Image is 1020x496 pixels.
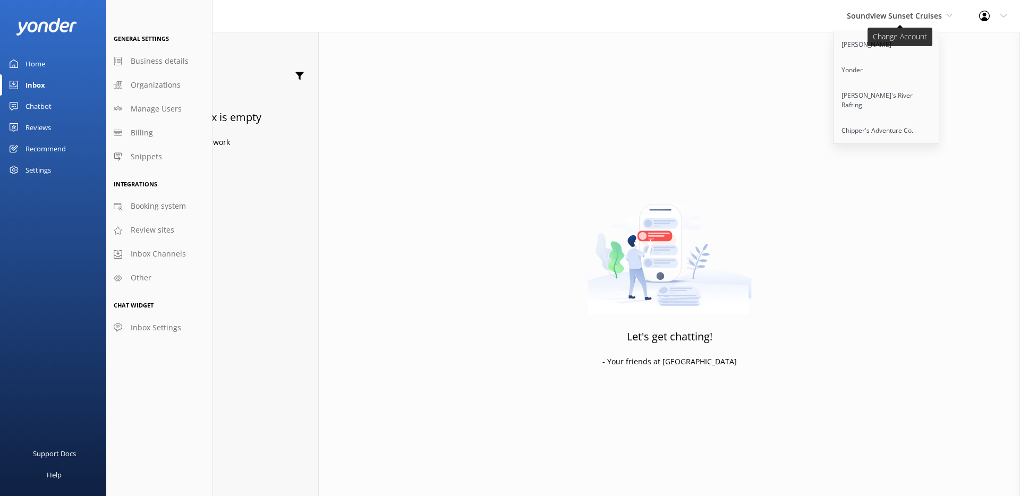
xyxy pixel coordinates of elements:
[627,328,712,345] h3: Let's get chatting!
[106,121,212,145] a: Billing
[25,53,45,74] div: Home
[114,35,169,42] span: General Settings
[25,138,66,159] div: Recommend
[25,96,52,117] div: Chatbot
[106,73,212,97] a: Organizations
[602,356,737,367] p: - Your friends at [GEOGRAPHIC_DATA]
[847,11,942,21] span: Soundview Sunset Cruises
[106,97,212,121] a: Manage Users
[25,159,51,181] div: Settings
[131,79,181,91] span: Organizations
[25,117,51,138] div: Reviews
[106,316,212,340] a: Inbox Settings
[33,443,76,464] div: Support Docs
[114,180,157,188] span: Integrations
[106,242,212,266] a: Inbox Channels
[131,151,162,163] span: Snippets
[47,464,62,485] div: Help
[106,145,212,169] a: Snippets
[106,49,212,73] a: Business details
[131,55,189,67] span: Business details
[588,182,752,314] img: artwork of a man stealing a conversation from at giant smartphone
[131,272,151,284] span: Other
[106,266,212,290] a: Other
[834,118,940,143] a: Chipper's Adventure Co.
[834,32,940,57] a: [PERSON_NAME]
[25,74,45,96] div: Inbox
[106,194,212,218] a: Booking system
[131,224,174,236] span: Review sites
[131,322,181,333] span: Inbox Settings
[131,248,186,260] span: Inbox Channels
[164,109,261,126] h3: Your inbox is empty
[195,136,230,148] p: Nice work
[16,18,77,36] img: yonder-white-logo.png
[106,218,212,242] a: Review sites
[834,57,940,83] a: Yonder
[115,40,310,60] h2: Conversations
[114,301,154,309] span: Chat Widget
[131,127,153,139] span: Billing
[131,103,182,115] span: Manage Users
[834,83,940,118] a: [PERSON_NAME]'s River Rafting
[131,200,186,212] span: Booking system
